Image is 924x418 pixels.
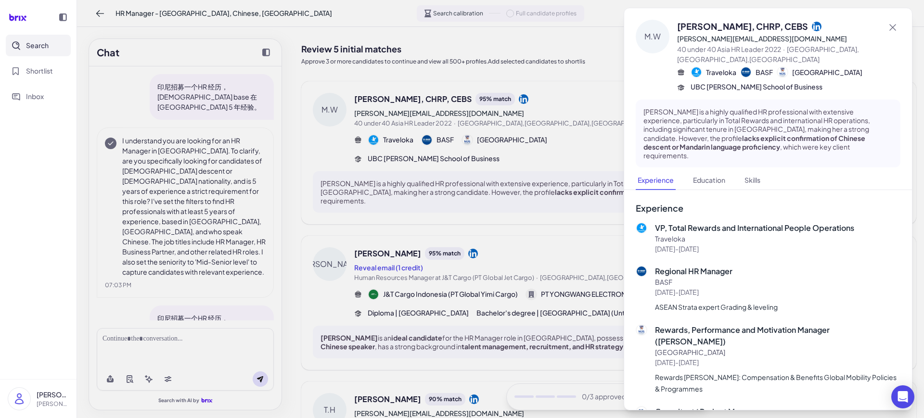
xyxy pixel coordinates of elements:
p: ASEAN Strata expert Grading & leveling [655,301,778,313]
p: [DATE] - [DATE] [655,357,900,367]
p: [PERSON_NAME] is a highly qualified HR professional with extensive experience, particularly in To... [643,107,893,160]
span: BASF [756,67,773,77]
p: [PERSON_NAME] [37,390,69,400]
p: [GEOGRAPHIC_DATA] [655,347,900,357]
button: Education [691,171,727,190]
div: Open Intercom Messenger [891,385,914,408]
span: Search [26,40,49,51]
img: 公司logo [637,266,646,276]
button: Shortlist [6,60,71,82]
button: Skills [743,171,762,190]
img: 公司logo [778,67,787,77]
button: Search [6,35,71,56]
button: Experience [636,171,676,190]
nav: Tabs [636,171,900,190]
h3: Experience [636,202,900,215]
p: Regional HR Manager [655,266,778,277]
strong: lacks explicit confirmation of Chinese descent or Mandarin language proficiency [643,134,865,151]
p: Rewards [PERSON_NAME]: Compensation & Benefits Global Mobility Policies & Programmes [655,371,900,394]
p: [DATE] - [DATE] [655,287,778,297]
span: [GEOGRAPHIC_DATA] [792,67,862,77]
span: UBC [PERSON_NAME] School of Business [691,82,822,92]
p: Traveloka [655,234,854,244]
p: [PERSON_NAME][EMAIL_ADDRESS][DOMAIN_NAME] [37,400,69,408]
p: [DATE] - [DATE] [655,244,854,254]
img: 公司logo [637,407,646,417]
span: Inbox [26,91,44,101]
button: Inbox [6,86,71,107]
img: user_logo.png [8,388,30,410]
p: BASF [655,277,778,287]
p: Rewards, Performance and Motivation Manager ([PERSON_NAME]) [655,324,900,347]
span: 40 under 40 Asia HR Leader 2022 [677,45,781,53]
a: [PERSON_NAME][EMAIL_ADDRESS][DOMAIN_NAME] [677,34,847,43]
img: 公司logo [637,325,646,335]
span: Traveloka [706,67,736,77]
img: 公司logo [692,67,701,77]
p: Consultant/ Project Manager [655,406,900,418]
img: 公司logo [637,223,646,233]
span: · [783,45,785,53]
p: VP, Total Rewards and International People Operations [655,222,854,234]
div: M.W [636,20,669,53]
img: 公司logo [741,67,751,77]
span: [PERSON_NAME], CHRP, CEBS [677,20,808,33]
span: Shortlist [26,66,53,76]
